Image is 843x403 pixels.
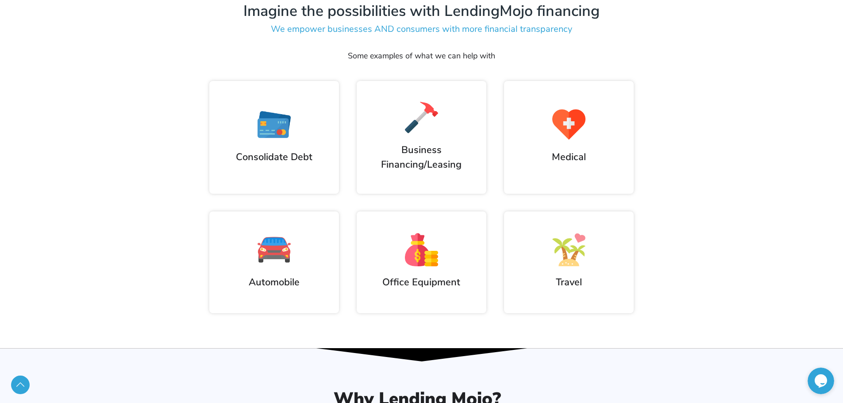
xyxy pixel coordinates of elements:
img: Home Improvement Projects [405,101,438,134]
h2: Automobile [218,275,330,290]
img: Medical or Dental [552,108,585,141]
h3: Imagine the possibilities with LendingMojo financing [238,2,605,21]
h2: Travel [513,275,625,290]
h2: Office Equipment [366,275,477,290]
img: Consolidate Debt [258,108,291,141]
h2: Business Financing/Leasing [361,143,482,172]
iframe: chat widget [808,368,834,394]
h3: We empower businesses AND consumers with more financial transparency [238,20,605,38]
img: Auto Motor Purchases [258,233,291,266]
h2: Consolidate Debt [218,150,330,165]
img: Vacation and Travel [552,233,585,266]
img: Big Purchases [405,233,438,266]
h2: Medical [513,150,625,165]
p: Some examples of what we can help with [238,51,605,65]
